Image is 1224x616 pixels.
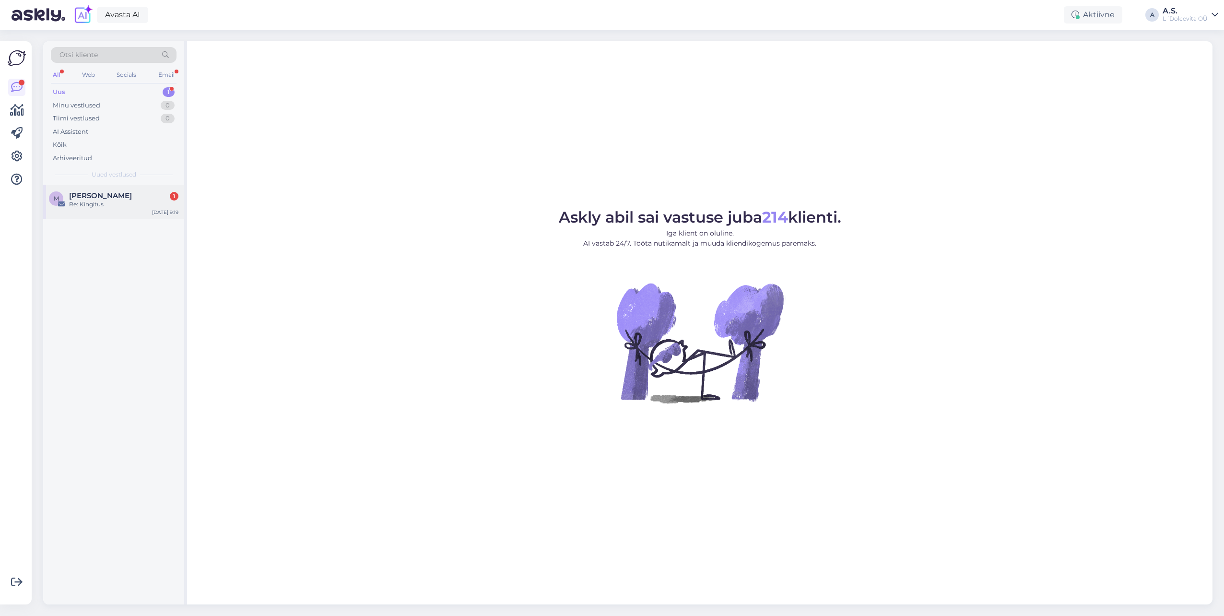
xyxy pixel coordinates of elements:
[1163,7,1208,15] div: A.S.
[51,69,62,81] div: All
[92,170,136,179] span: Uued vestlused
[80,69,97,81] div: Web
[1163,7,1218,23] a: A.S.L´Dolcevita OÜ
[54,195,59,202] span: M
[1163,15,1208,23] div: L´Dolcevita OÜ
[170,192,178,201] div: 1
[559,228,841,249] p: Iga klient on oluline. AI vastab 24/7. Tööta nutikamalt ja muuda kliendikogemus paremaks.
[8,49,26,67] img: Askly Logo
[163,87,175,97] div: 1
[152,209,178,216] div: [DATE] 9:19
[69,200,178,209] div: Re: Kingitus
[161,101,175,110] div: 0
[53,127,88,137] div: AI Assistent
[59,50,98,60] span: Otsi kliente
[1064,6,1122,24] div: Aktiivne
[115,69,138,81] div: Socials
[97,7,148,23] a: Avasta AI
[69,191,132,200] span: Maris Dubova
[53,87,65,97] div: Uus
[53,154,92,163] div: Arhiveeritud
[161,114,175,123] div: 0
[53,140,67,150] div: Kõik
[73,5,93,25] img: explore-ai
[156,69,177,81] div: Email
[559,208,841,226] span: Askly abil sai vastuse juba klienti.
[53,101,100,110] div: Minu vestlused
[613,256,786,429] img: No Chat active
[762,208,788,226] b: 214
[1145,8,1159,22] div: A
[53,114,100,123] div: Tiimi vestlused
